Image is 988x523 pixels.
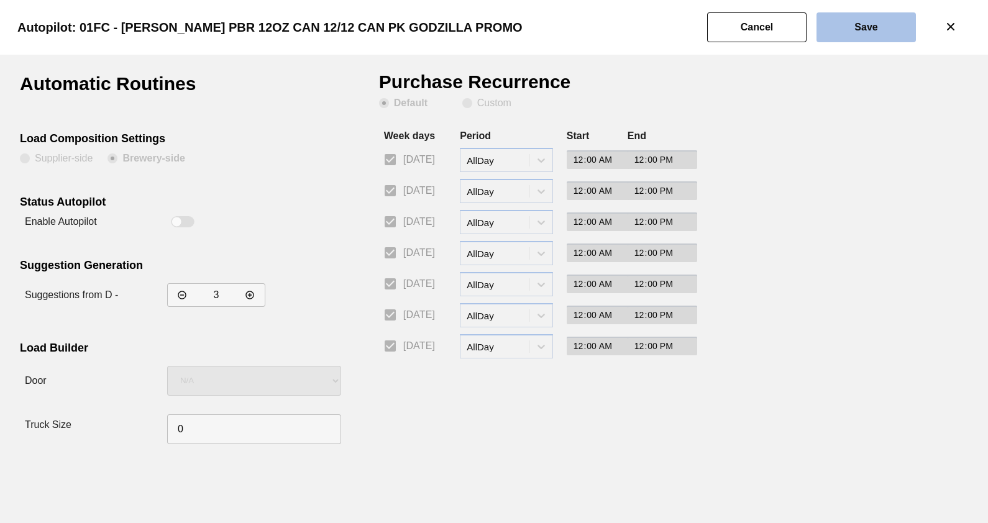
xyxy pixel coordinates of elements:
[20,75,240,102] h1: Automatic Routines
[403,307,435,322] span: [DATE]
[403,183,435,198] span: [DATE]
[25,375,47,386] label: Door
[20,259,304,275] div: Suggestion Generation
[462,98,511,111] clb-radio-button: Custom
[20,132,304,148] div: Load Composition Settings
[460,130,491,141] label: Period
[384,130,435,141] label: Week days
[403,152,435,167] span: [DATE]
[403,276,435,291] span: [DATE]
[567,130,589,141] label: Start
[628,130,646,141] label: End
[403,245,435,260] span: [DATE]
[20,342,304,358] div: Load Builder
[107,153,185,166] clb-radio-button: Brewery-side
[403,339,435,353] span: [DATE]
[25,419,71,430] label: Truck Size
[379,98,447,111] clb-radio-button: Default
[379,75,600,98] h1: Purchase Recurrence
[20,153,93,166] clb-radio-button: Supplier-side
[403,214,435,229] span: [DATE]
[25,216,97,227] label: Enable Autopilot
[25,289,118,300] label: Suggestions from D -
[20,196,304,212] div: Status Autopilot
